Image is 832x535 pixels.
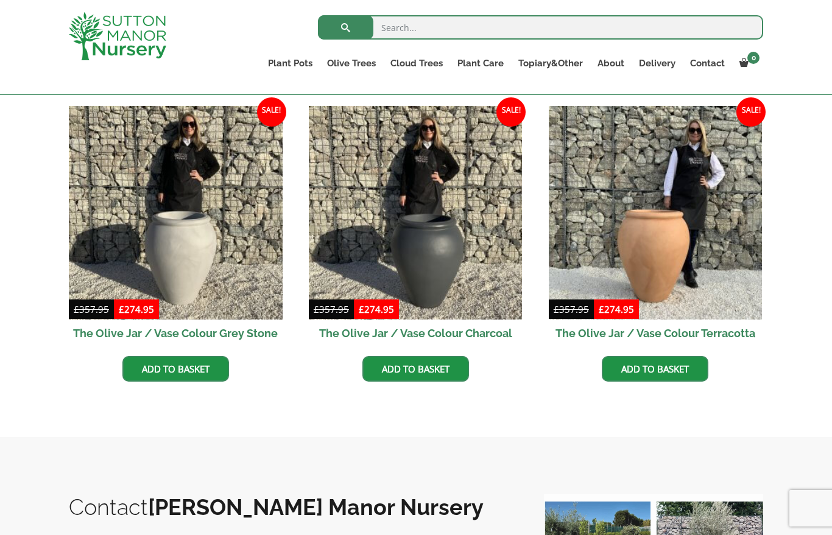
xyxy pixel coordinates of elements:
[309,106,523,347] a: Sale! The Olive Jar / Vase Colour Charcoal
[359,303,394,315] bdi: 274.95
[69,12,166,60] img: logo
[318,15,763,40] input: Search...
[309,320,523,347] h2: The Olive Jar / Vase Colour Charcoal
[450,55,511,72] a: Plant Care
[599,303,604,315] span: £
[314,303,349,315] bdi: 357.95
[549,106,763,347] a: Sale! The Olive Jar / Vase Colour Terracotta
[119,303,154,315] bdi: 274.95
[119,303,124,315] span: £
[257,97,286,127] span: Sale!
[69,106,283,347] a: Sale! The Olive Jar / Vase Colour Grey Stone
[69,320,283,347] h2: The Olive Jar / Vase Colour Grey Stone
[309,106,523,320] img: The Olive Jar / Vase Colour Charcoal
[732,55,763,72] a: 0
[69,106,283,320] img: The Olive Jar / Vase Colour Grey Stone
[736,97,766,127] span: Sale!
[148,494,484,520] b: [PERSON_NAME] Manor Nursery
[602,356,708,382] a: Add to basket: “The Olive Jar / Vase Colour Terracotta”
[683,55,732,72] a: Contact
[554,303,589,315] bdi: 357.95
[314,303,319,315] span: £
[122,356,229,382] a: Add to basket: “The Olive Jar / Vase Colour Grey Stone”
[69,494,520,520] h2: Contact
[632,55,683,72] a: Delivery
[511,55,590,72] a: Topiary&Other
[261,55,320,72] a: Plant Pots
[74,303,79,315] span: £
[74,303,109,315] bdi: 357.95
[320,55,383,72] a: Olive Trees
[496,97,526,127] span: Sale!
[549,320,763,347] h2: The Olive Jar / Vase Colour Terracotta
[362,356,469,382] a: Add to basket: “The Olive Jar / Vase Colour Charcoal”
[549,106,763,320] img: The Olive Jar / Vase Colour Terracotta
[747,52,760,64] span: 0
[554,303,559,315] span: £
[359,303,364,315] span: £
[383,55,450,72] a: Cloud Trees
[599,303,634,315] bdi: 274.95
[590,55,632,72] a: About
